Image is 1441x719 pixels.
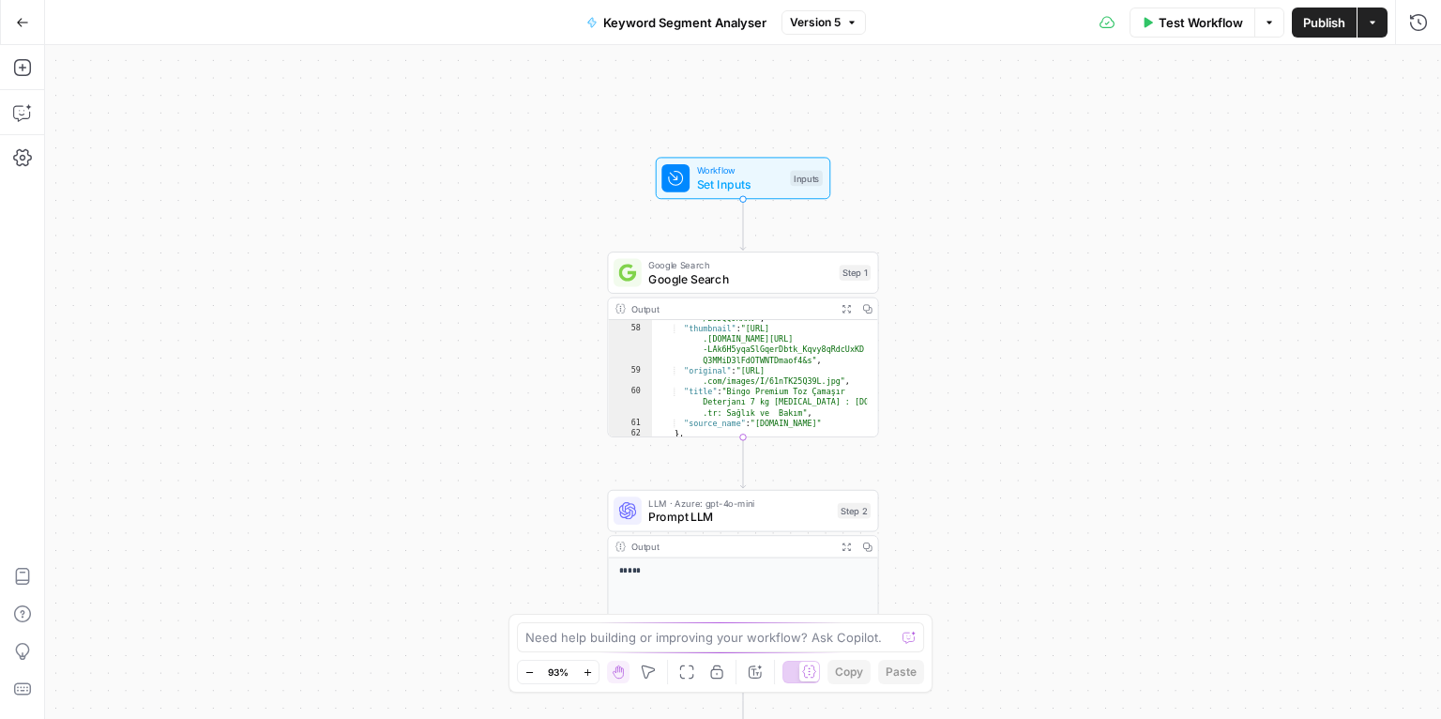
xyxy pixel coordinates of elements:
[575,8,778,38] button: Keyword Segment Analyser
[838,503,871,519] div: Step 2
[648,270,832,288] span: Google Search
[608,365,652,386] div: 59
[878,660,924,684] button: Paste
[608,429,652,439] div: 62
[790,170,823,186] div: Inputs
[648,496,830,510] span: LLM · Azure: gpt-4o-mini
[886,664,917,681] span: Paste
[827,660,871,684] button: Copy
[697,163,783,177] span: Workflow
[740,199,746,250] g: Edge from start to step_1
[840,265,872,281] div: Step 1
[608,418,652,428] div: 61
[648,508,830,526] span: Prompt LLM
[607,252,878,437] div: Google SearchGoogle SearchStep 1Output /B0DQQ9KMKV", "thumbnail":"[URL] .[DOMAIN_NAME][URL] -LAk6...
[548,665,569,680] span: 93%
[631,540,831,554] div: Output
[1159,13,1243,32] span: Test Workflow
[607,157,878,199] div: WorkflowSet InputsInputs
[648,258,832,272] span: Google Search
[1303,13,1345,32] span: Publish
[835,664,863,681] span: Copy
[697,176,783,193] span: Set Inputs
[781,10,866,35] button: Version 5
[1292,8,1357,38] button: Publish
[608,324,652,366] div: 58
[608,387,652,419] div: 60
[603,13,766,32] span: Keyword Segment Analyser
[740,436,746,487] g: Edge from step_1 to step_2
[607,490,878,676] div: LLM · Azure: gpt-4o-miniPrompt LLMStep 2Output*****
[1130,8,1254,38] button: Test Workflow
[631,301,831,315] div: Output
[790,14,841,31] span: Version 5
